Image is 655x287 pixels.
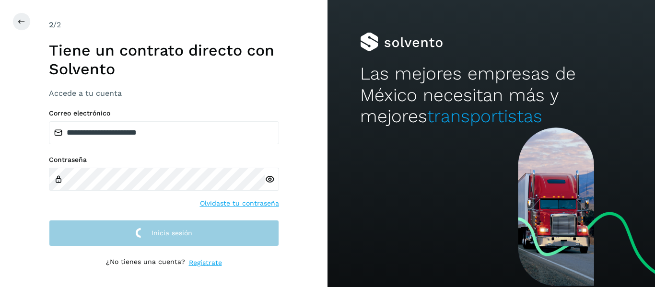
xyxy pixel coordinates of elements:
p: ¿No tienes una cuenta? [106,258,185,268]
h2: Las mejores empresas de México necesitan más y mejores [360,63,622,127]
label: Contraseña [49,156,279,164]
a: Regístrate [189,258,222,268]
span: Inicia sesión [152,230,192,236]
h1: Tiene un contrato directo con Solvento [49,41,279,78]
a: Olvidaste tu contraseña [200,198,279,208]
span: transportistas [427,106,542,126]
label: Correo electrónico [49,109,279,117]
button: Inicia sesión [49,220,279,246]
h3: Accede a tu cuenta [49,89,279,98]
